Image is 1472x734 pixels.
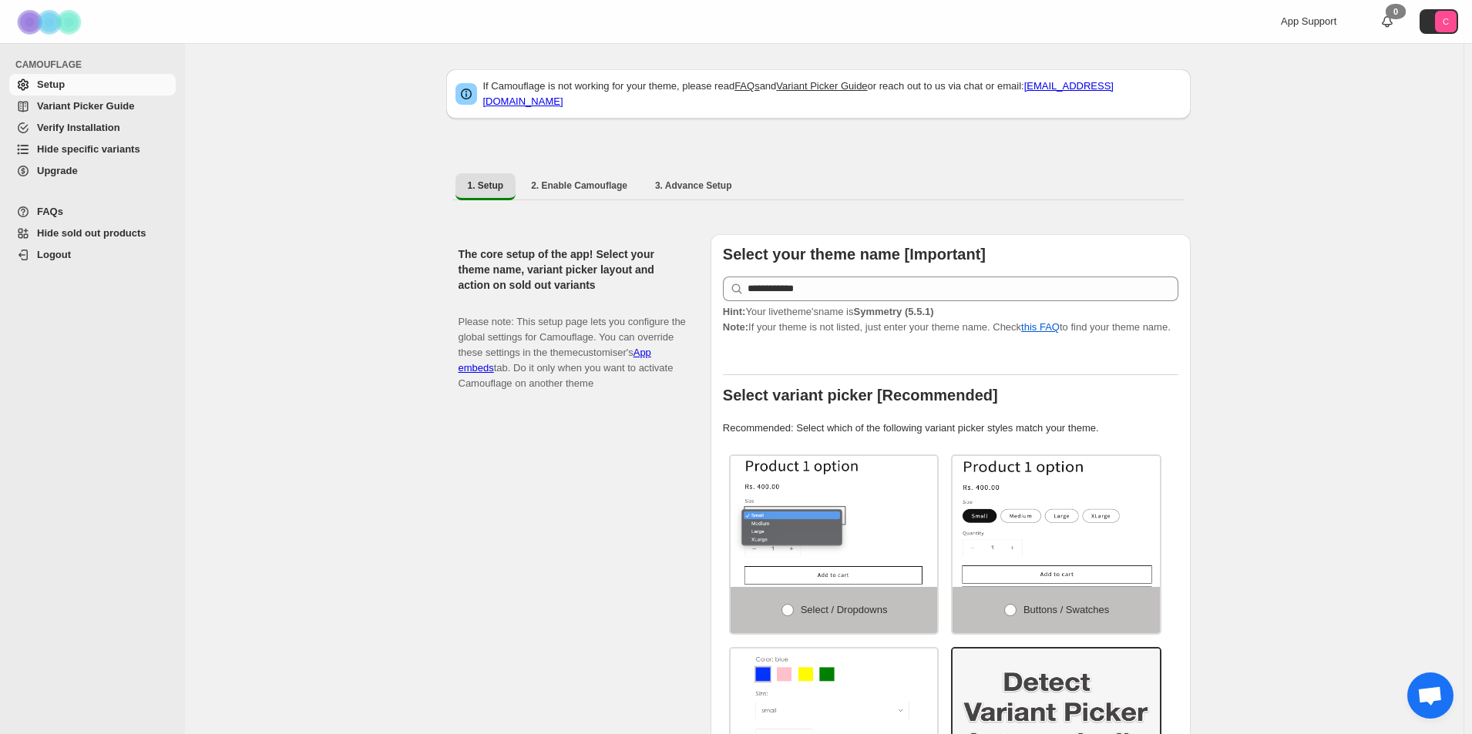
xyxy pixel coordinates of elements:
a: Hide sold out products [9,223,176,244]
span: Buttons / Swatches [1023,604,1109,615]
span: 1. Setup [468,179,504,192]
p: Recommended: Select which of the following variant picker styles match your theme. [723,421,1178,436]
a: Verify Installation [9,117,176,139]
span: Hide specific variants [37,143,140,155]
p: If Camouflage is not working for your theme, please read and or reach out to us via chat or email: [483,79,1181,109]
span: Variant Picker Guide [37,100,134,112]
span: FAQs [37,206,63,217]
div: 0 [1386,4,1406,19]
strong: Hint: [723,306,746,317]
span: Avatar with initials C [1435,11,1457,32]
a: this FAQ [1021,321,1060,333]
span: App Support [1281,15,1336,27]
a: Setup [9,74,176,96]
text: C [1443,17,1449,26]
strong: Note: [723,321,748,333]
b: Select variant picker [Recommended] [723,387,998,404]
a: 0 [1380,14,1395,29]
img: Select / Dropdowns [731,456,938,587]
span: Verify Installation [37,122,120,133]
span: 3. Advance Setup [655,179,732,192]
span: Upgrade [37,165,78,176]
span: CAMOUFLAGE [15,59,177,71]
a: FAQs [9,201,176,223]
span: Logout [37,249,71,260]
strong: Symmetry (5.5.1) [853,306,933,317]
p: Please note: This setup page lets you configure the global settings for Camouflage. You can overr... [459,299,686,391]
span: Hide sold out products [37,227,146,239]
span: Your live theme's name is [723,306,934,317]
span: Setup [37,79,65,90]
img: Buttons / Swatches [953,456,1160,587]
a: FAQs [734,80,760,92]
a: Hide specific variants [9,139,176,160]
a: Logout [9,244,176,266]
a: Variant Picker Guide [9,96,176,117]
a: Variant Picker Guide [776,80,867,92]
a: Upgrade [9,160,176,182]
span: Select / Dropdowns [801,604,888,615]
p: If your theme is not listed, just enter your theme name. Check to find your theme name. [723,304,1178,335]
b: Select your theme name [Important] [723,246,986,263]
h2: The core setup of the app! Select your theme name, variant picker layout and action on sold out v... [459,246,686,293]
img: Camouflage [12,1,89,43]
button: Avatar with initials C [1420,9,1458,34]
span: 2. Enable Camouflage [531,179,627,192]
a: Bate-papo aberto [1407,672,1454,719]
